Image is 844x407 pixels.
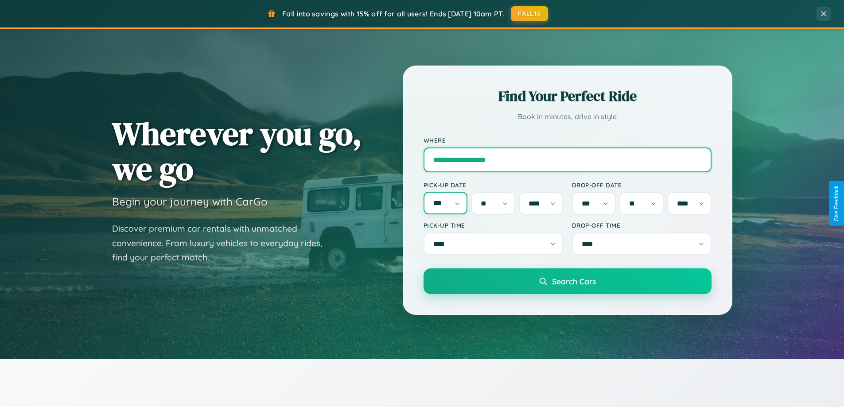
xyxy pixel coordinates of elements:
[424,221,563,229] label: Pick-up Time
[511,6,548,21] button: FALL15
[572,221,712,229] label: Drop-off Time
[552,276,596,286] span: Search Cars
[572,181,712,189] label: Drop-off Date
[112,221,334,265] p: Discover premium car rentals with unmatched convenience. From luxury vehicles to everyday rides, ...
[424,110,712,123] p: Book in minutes, drive in style
[112,116,362,186] h1: Wherever you go, we go
[424,268,712,294] button: Search Cars
[833,186,840,221] div: Give Feedback
[424,86,712,106] h2: Find Your Perfect Ride
[282,9,504,18] span: Fall into savings with 15% off for all users! Ends [DATE] 10am PT.
[112,195,268,208] h3: Begin your journey with CarGo
[424,136,712,144] label: Where
[424,181,563,189] label: Pick-up Date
